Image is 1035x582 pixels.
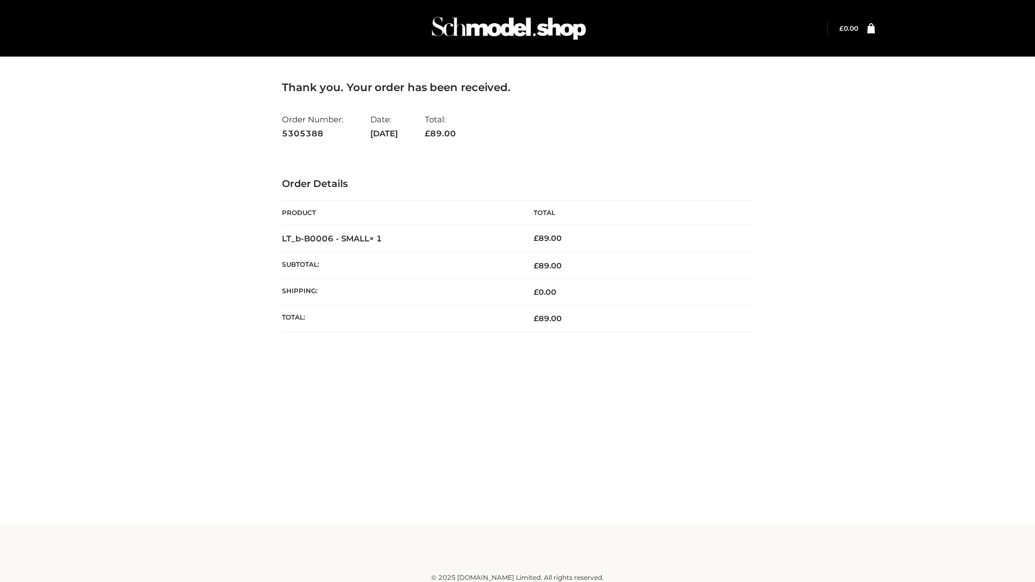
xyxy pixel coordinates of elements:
th: Total: [282,306,517,332]
span: £ [425,128,430,138]
span: £ [534,314,539,323]
th: Total [517,201,753,225]
h3: Order Details [282,178,753,190]
strong: LT_b-B0006 - SMALL [282,233,382,244]
strong: 5305388 [282,127,343,141]
bdi: 89.00 [534,233,562,243]
th: Subtotal: [282,252,517,279]
strong: [DATE] [370,127,398,141]
span: £ [839,24,844,32]
bdi: 0.00 [534,287,556,297]
th: Product [282,201,517,225]
strong: × 1 [369,233,382,244]
li: Date: [370,110,398,143]
img: Schmodel Admin 964 [428,7,590,50]
th: Shipping: [282,279,517,306]
span: 89.00 [534,314,562,323]
span: £ [534,261,539,271]
span: £ [534,233,539,243]
li: Order Number: [282,110,343,143]
span: £ [534,287,539,297]
span: 89.00 [425,128,456,138]
li: Total: [425,110,456,143]
a: £0.00 [839,24,858,32]
h3: Thank you. Your order has been received. [282,81,753,94]
span: 89.00 [534,261,562,271]
bdi: 0.00 [839,24,858,32]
